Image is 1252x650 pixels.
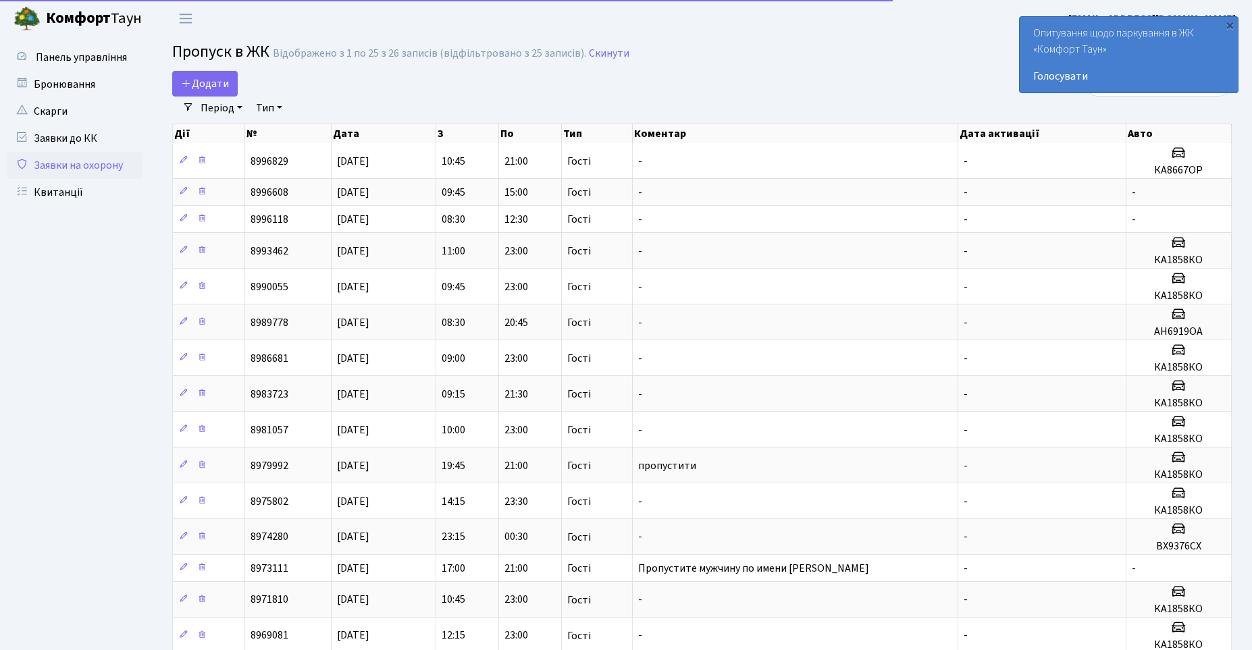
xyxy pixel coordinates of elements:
span: 08:30 [442,315,465,330]
span: - [964,185,968,200]
a: Скарги [7,98,142,125]
h5: КА1858КО [1132,361,1226,374]
span: - [964,458,968,473]
span: Гості [567,630,591,641]
span: Гості [567,389,591,400]
span: - [964,244,968,259]
span: Гості [567,317,591,328]
span: Пропустите мужчину по имени [PERSON_NAME] [638,561,869,576]
b: [EMAIL_ADDRESS][DOMAIN_NAME] [1068,11,1236,26]
span: 8974280 [251,530,288,545]
h5: КА1858КО [1132,603,1226,616]
span: [DATE] [337,458,369,473]
span: Гості [567,187,591,198]
span: 8971810 [251,593,288,607]
span: Гості [567,563,591,574]
th: З [436,124,499,143]
span: [DATE] [337,212,369,227]
span: 21:00 [504,561,528,576]
span: [DATE] [337,185,369,200]
span: 12:15 [442,628,465,643]
span: - [638,279,642,294]
span: [DATE] [337,593,369,607]
div: × [1223,18,1236,32]
span: 8986681 [251,351,288,366]
img: logo.png [14,5,41,32]
span: 23:00 [504,279,528,294]
button: Переключити навігацію [169,7,203,30]
span: - [638,423,642,437]
span: 23:00 [504,423,528,437]
span: Гості [567,595,591,605]
span: 12:30 [504,212,528,227]
span: 09:00 [442,351,465,366]
span: 8979992 [251,458,288,473]
h5: КА1858КО [1132,433,1226,445]
span: 21:00 [504,458,528,473]
span: [DATE] [337,154,369,169]
span: 21:30 [504,387,528,402]
span: - [638,315,642,330]
span: - [964,628,968,643]
span: Гості [567,353,591,364]
span: Пропуск в ЖК [172,40,269,63]
span: [DATE] [337,387,369,402]
span: 8973111 [251,561,288,576]
span: 11:00 [442,244,465,259]
a: Бронювання [7,71,142,98]
span: [DATE] [337,279,369,294]
span: Панель управління [36,50,127,65]
span: 8989778 [251,315,288,330]
a: Заявки на охорону [7,152,142,179]
span: - [1132,185,1136,200]
span: - [638,244,642,259]
span: 09:45 [442,185,465,200]
span: - [638,530,642,545]
span: 23:15 [442,530,465,545]
a: Голосувати [1033,68,1224,84]
span: Гості [567,214,591,225]
span: - [964,387,968,402]
span: Гості [567,246,591,256]
span: [DATE] [337,315,369,330]
span: 10:00 [442,423,465,437]
span: 23:30 [504,494,528,509]
span: - [638,387,642,402]
a: Додати [172,71,238,97]
span: [DATE] [337,530,369,545]
span: пропустити [638,458,696,473]
span: 23:00 [504,244,528,259]
th: № [245,124,332,143]
span: Гості [567,425,591,435]
th: Коментар [633,124,958,143]
span: 8993462 [251,244,288,259]
span: Гості [567,496,591,507]
b: Комфорт [46,7,111,29]
span: Гості [567,281,591,292]
span: [DATE] [337,628,369,643]
span: - [964,530,968,545]
span: 10:45 [442,154,465,169]
span: - [638,593,642,607]
a: Період [195,97,248,119]
span: - [638,351,642,366]
span: 09:45 [442,279,465,294]
span: - [964,423,968,437]
span: 8996829 [251,154,288,169]
span: 15:00 [504,185,528,200]
span: 10:45 [442,593,465,607]
span: - [638,212,642,227]
span: 8996608 [251,185,288,200]
th: Тип [562,124,633,143]
span: - [964,494,968,509]
span: Гості [567,460,591,471]
th: Дата активації [958,124,1126,143]
span: 23:00 [504,593,528,607]
span: [DATE] [337,351,369,366]
span: - [638,628,642,643]
span: - [638,185,642,200]
span: 8975802 [251,494,288,509]
span: - [638,154,642,169]
span: - [964,212,968,227]
span: 8981057 [251,423,288,437]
